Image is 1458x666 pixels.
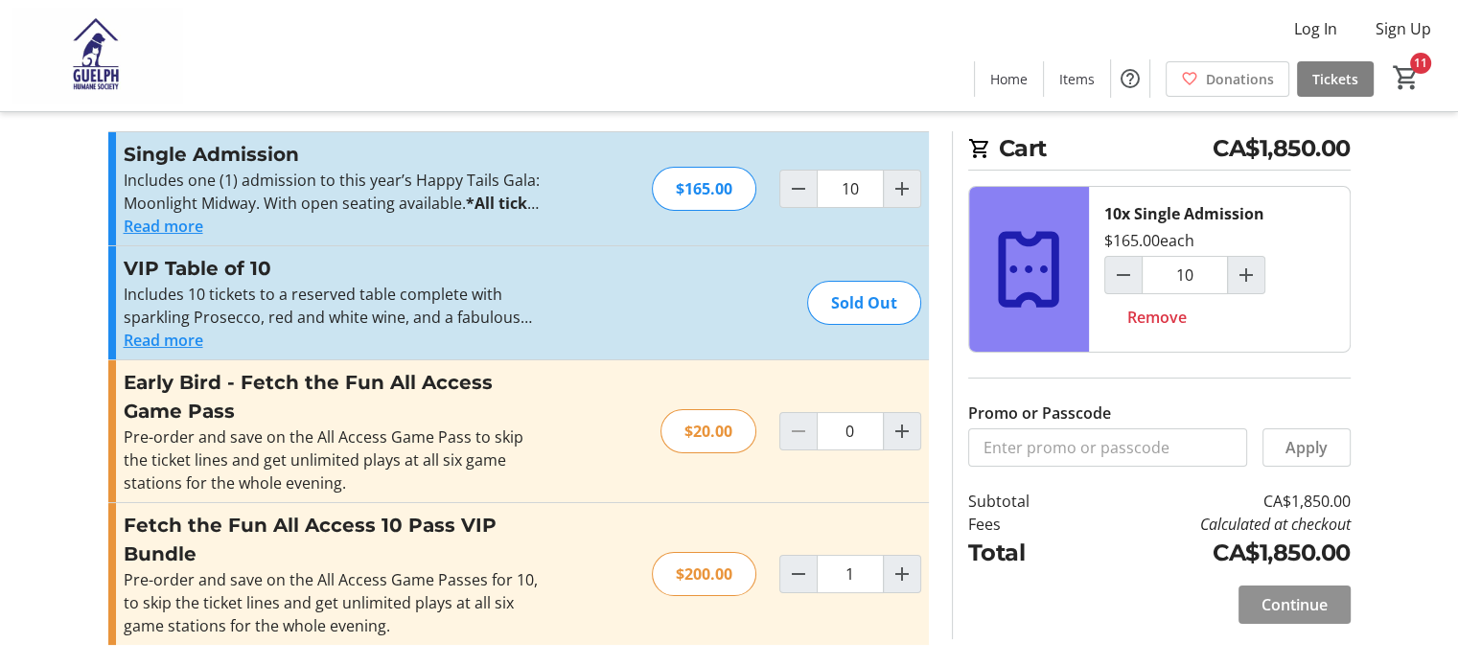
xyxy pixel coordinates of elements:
a: Items [1044,61,1110,97]
span: Home [990,69,1028,89]
button: Decrement by one [1105,257,1142,293]
button: Increment by one [1228,257,1264,293]
button: Apply [1262,428,1351,467]
h2: Cart [968,131,1351,171]
div: $20.00 [660,409,756,453]
button: Increment by one [884,413,920,449]
input: Fetch the Fun All Access 10 Pass VIP Bundle Quantity [817,555,884,593]
span: Continue [1261,593,1328,616]
div: Pre-order and save on the All Access Game Passes for 10, to skip the ticket lines and get unlimit... [124,568,543,637]
td: CA$1,850.00 [1078,536,1350,570]
button: Cart [1389,60,1423,95]
button: Log In [1279,13,1353,44]
div: $165.00 [652,167,756,211]
button: Sign Up [1360,13,1446,44]
td: Subtotal [968,490,1079,513]
label: Promo or Passcode [968,402,1111,425]
span: Remove [1127,306,1187,329]
span: Items [1059,69,1095,89]
div: 10x Single Admission [1104,202,1264,225]
div: $165.00 each [1104,229,1194,252]
h3: Fetch the Fun All Access 10 Pass VIP Bundle [124,511,543,568]
img: Guelph Humane Society 's Logo [12,8,182,103]
button: Read more [124,329,203,352]
span: Tickets [1312,69,1358,89]
td: Total [968,536,1079,570]
span: CA$1,850.00 [1213,131,1351,166]
button: Decrement by one [780,171,817,207]
span: Sign Up [1376,17,1431,40]
h3: VIP Table of 10 [124,254,543,283]
td: CA$1,850.00 [1078,490,1350,513]
span: Log In [1294,17,1337,40]
button: Continue [1238,586,1351,624]
a: Tickets [1297,61,1374,97]
a: Donations [1166,61,1289,97]
span: Donations [1206,69,1274,89]
button: Remove [1104,298,1210,336]
span: Apply [1285,436,1328,459]
button: Increment by one [884,171,920,207]
a: Home [975,61,1043,97]
td: Calculated at checkout [1078,513,1350,536]
button: Help [1111,59,1149,98]
div: $200.00 [652,552,756,596]
button: Increment by one [884,556,920,592]
div: Sold Out [807,281,921,325]
input: Enter promo or passcode [968,428,1247,467]
h3: Early Bird - Fetch the Fun All Access Game Pass [124,368,543,425]
div: Pre-order and save on the All Access Game Pass to skip the ticket lines and get unlimited plays a... [124,425,543,494]
input: Single Admission Quantity [817,170,884,208]
td: Fees [968,513,1079,536]
h3: Single Admission [124,140,543,169]
p: Includes one (1) admission to this year’s Happy Tails Gala: Moonlight Midway. With open seating a... [124,169,543,215]
p: Includes 10 tickets to a reserved table complete with sparkling Prosecco, red and white wine, and... [124,283,543,329]
input: Single Admission Quantity [1142,256,1228,294]
button: Decrement by one [780,556,817,592]
input: Early Bird - Fetch the Fun All Access Game Pass Quantity [817,412,884,450]
button: Read more [124,215,203,238]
